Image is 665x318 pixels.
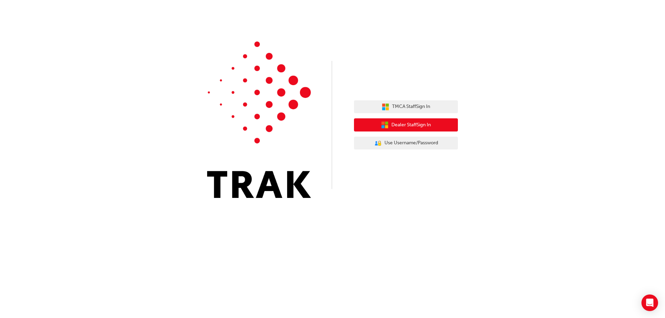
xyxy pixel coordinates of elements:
button: Dealer StaffSign In [354,118,458,131]
img: Trak [207,42,311,198]
button: Use Username/Password [354,137,458,150]
div: Open Intercom Messenger [641,294,658,311]
span: TMCA Staff Sign In [392,103,430,111]
button: TMCA StaffSign In [354,100,458,113]
span: Use Username/Password [384,139,438,147]
span: Dealer Staff Sign In [391,121,431,129]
